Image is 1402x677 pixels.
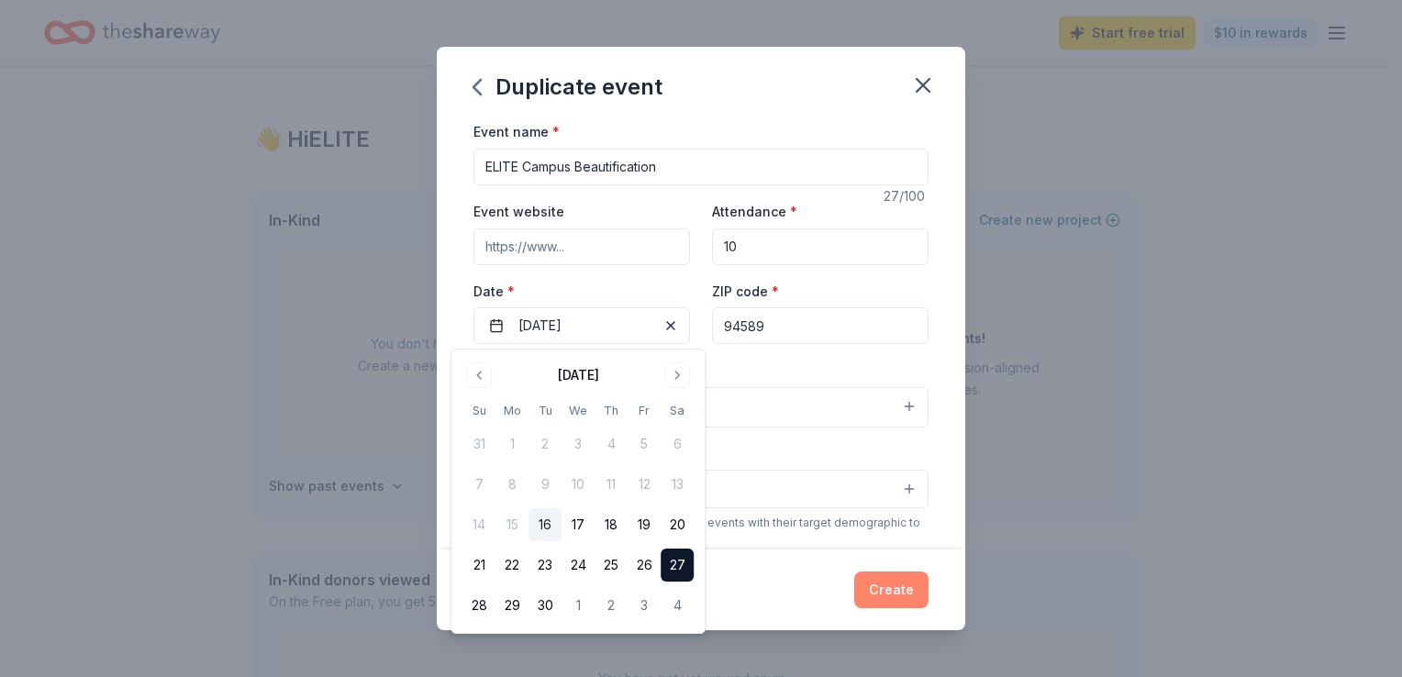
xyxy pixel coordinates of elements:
label: ZIP code [712,283,779,301]
button: 2 [595,589,628,622]
button: 22 [495,549,529,582]
button: 4 [661,589,694,622]
input: https://www... [473,228,690,265]
button: 18 [595,508,628,541]
th: Thursday [595,401,628,420]
button: 29 [495,589,529,622]
th: Sunday [462,401,495,420]
button: 19 [628,508,661,541]
button: Create [854,572,929,608]
button: [DATE] [473,307,690,344]
button: 23 [529,549,562,582]
input: 12345 (U.S. only) [712,307,929,344]
button: 27 [661,549,694,582]
div: [DATE] [558,364,599,386]
label: Date [473,283,690,301]
button: 3 [628,589,661,622]
button: 30 [529,589,562,622]
input: 20 [712,228,929,265]
label: Attendance [712,203,797,221]
button: Go to next month [664,362,690,388]
th: Monday [495,401,529,420]
button: 1 [562,589,595,622]
button: 16 [529,508,562,541]
div: Duplicate event [473,72,662,102]
button: Go to previous month [466,362,492,388]
th: Saturday [661,401,694,420]
label: Event website [473,203,564,221]
div: 27 /100 [884,185,929,207]
button: 17 [562,508,595,541]
th: Tuesday [529,401,562,420]
th: Wednesday [562,401,595,420]
button: 24 [562,549,595,582]
input: Spring Fundraiser [473,149,929,185]
button: 20 [661,508,694,541]
button: 25 [595,549,628,582]
button: 28 [462,589,495,622]
button: 26 [628,549,661,582]
label: Event name [473,123,560,141]
button: 21 [462,549,495,582]
th: Friday [628,401,661,420]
